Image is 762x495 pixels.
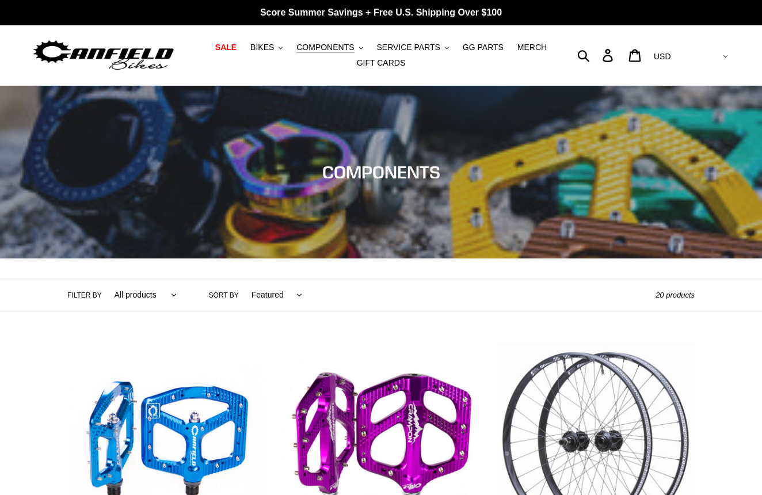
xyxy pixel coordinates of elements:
img: Canfield Bikes [32,37,176,74]
label: Sort by [209,290,239,300]
span: COMPONENTS [322,162,440,182]
a: SALE [209,40,242,55]
span: 20 products [656,291,695,299]
span: BIKES [250,43,274,52]
a: GIFT CARDS [351,55,412,71]
button: BIKES [245,40,288,55]
span: GG PARTS [463,43,504,52]
span: MERCH [517,43,547,52]
span: COMPONENTS [296,43,354,52]
a: GG PARTS [457,40,509,55]
a: MERCH [512,40,553,55]
span: SALE [215,43,237,52]
button: SERVICE PARTS [371,40,454,55]
span: SERVICE PARTS [376,43,440,52]
label: Filter by [67,290,102,300]
button: COMPONENTS [291,40,368,55]
span: GIFT CARDS [357,58,406,68]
